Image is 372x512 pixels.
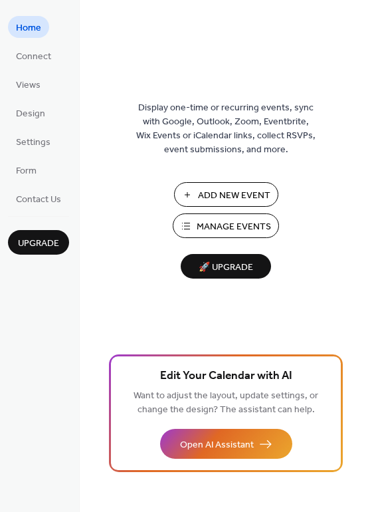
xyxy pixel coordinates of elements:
[8,188,69,209] a: Contact Us
[16,107,45,121] span: Design
[198,189,270,203] span: Add New Event
[16,164,37,178] span: Form
[181,254,271,279] button: 🚀 Upgrade
[8,159,45,181] a: Form
[16,21,41,35] span: Home
[160,367,292,386] span: Edit Your Calendar with AI
[180,438,254,452] span: Open AI Assistant
[173,213,279,238] button: Manage Events
[8,230,69,255] button: Upgrade
[174,182,278,207] button: Add New Event
[8,102,53,124] a: Design
[136,101,316,157] span: Display one-time or recurring events, sync with Google, Outlook, Zoom, Eventbrite, Wix Events or ...
[16,78,41,92] span: Views
[16,50,51,64] span: Connect
[8,16,49,38] a: Home
[18,237,59,251] span: Upgrade
[197,220,271,234] span: Manage Events
[16,136,50,150] span: Settings
[160,429,292,459] button: Open AI Assistant
[134,387,318,419] span: Want to adjust the layout, update settings, or change the design? The assistant can help.
[8,45,59,66] a: Connect
[16,193,61,207] span: Contact Us
[189,259,263,277] span: 🚀 Upgrade
[8,73,48,95] a: Views
[8,130,58,152] a: Settings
